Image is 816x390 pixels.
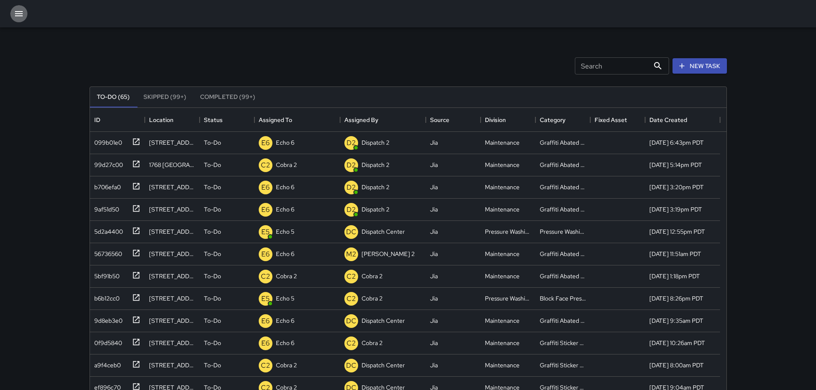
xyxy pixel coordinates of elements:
div: 0f9d5840 [91,335,122,347]
div: 421 14th Street [149,183,195,191]
p: E5 [261,227,270,237]
div: Maintenance [485,316,520,325]
p: To-Do [204,227,221,236]
div: 9/22/2025, 1:18pm PDT [649,272,700,280]
div: 5bf91b50 [91,268,120,280]
p: To-Do [204,138,221,147]
div: Graffiti Abated Large [540,272,586,280]
p: D2 [347,138,356,148]
p: Echo 5 [276,227,294,236]
div: 9/24/2025, 6:43pm PDT [649,138,704,147]
div: Category [540,108,565,132]
div: Source [430,108,449,132]
div: Pressure Washing Hotspot List Completed [540,227,586,236]
p: E6 [261,138,270,148]
div: 1309 Franklin Street [149,316,195,325]
p: [PERSON_NAME] 2 [362,250,415,258]
div: 9d8eb3e0 [91,313,123,325]
p: Cobra 2 [362,339,383,347]
p: E6 [261,316,270,326]
p: Dispatch Center [362,227,405,236]
p: Dispatch 2 [362,161,389,169]
div: Maintenance [485,138,520,147]
div: 9/15/2025, 8:00am PDT [649,361,704,369]
div: Assigned By [344,108,378,132]
div: Graffiti Abated Large [540,138,586,147]
p: Echo 6 [276,138,294,147]
p: To-Do [204,205,221,214]
div: 440 11th Street [149,138,195,147]
p: Echo 6 [276,316,294,325]
p: C2 [347,294,356,304]
div: 1901 Franklin Street [149,250,195,258]
p: C2 [347,338,356,348]
div: Maintenance [485,339,520,347]
div: Maintenance [485,272,520,280]
div: 9af51d50 [91,202,119,214]
p: E6 [261,205,270,215]
div: Assigned To [259,108,292,132]
div: 1768 Broadway [149,161,195,169]
p: Echo 6 [276,339,294,347]
div: Jia [430,272,438,280]
div: Graffiti Abated Large [540,250,586,258]
div: Division [481,108,535,132]
div: Maintenance [485,183,520,191]
div: 9/23/2025, 11:51am PDT [649,250,701,258]
div: Status [200,108,254,132]
p: E6 [261,249,270,259]
p: E6 [261,182,270,193]
p: D2 [347,205,356,215]
div: 9/20/2025, 8:26pm PDT [649,294,703,303]
div: b6b12cc0 [91,291,120,303]
div: Graffiti Sticker Abated Small [540,339,586,347]
p: Cobra 2 [276,272,297,280]
div: Location [145,108,200,132]
button: New Task [673,58,727,74]
p: Cobra 2 [276,161,297,169]
div: Jia [430,227,438,236]
div: 421 14th Street [149,205,195,214]
div: 9/24/2025, 5:14pm PDT [649,161,702,169]
div: 35 Grand Avenue [149,294,195,303]
div: 5d2a4400 [91,224,123,236]
div: Maintenance [485,361,520,369]
p: To-Do [204,294,221,303]
div: ID [94,108,100,132]
div: 9/24/2025, 3:19pm PDT [649,205,702,214]
div: Location [149,108,173,132]
p: C2 [261,360,270,371]
p: DC [346,227,356,237]
div: 449 23rd Street [149,339,195,347]
p: E5 [261,294,270,304]
div: Graffiti Abated Large [540,183,586,191]
div: Jia [430,294,438,303]
p: To-Do [204,316,221,325]
div: Jia [430,361,438,369]
p: Echo 6 [276,183,294,191]
div: 9/19/2025, 9:35am PDT [649,316,703,325]
p: To-Do [204,250,221,258]
div: 415 24th Street [149,272,195,280]
p: DC [346,316,356,326]
p: Dispatch 2 [362,183,389,191]
div: Division [485,108,506,132]
div: Block Face Pressure Washed [540,294,586,303]
div: Assigned To [254,108,340,132]
div: b706efa0 [91,179,121,191]
div: Status [204,108,223,132]
div: Category [535,108,590,132]
p: D2 [347,182,356,193]
p: To-Do [204,339,221,347]
div: Jia [430,161,438,169]
p: To-Do [204,272,221,280]
p: M2 [346,249,356,259]
p: Echo 6 [276,205,294,214]
p: Dispatch Center [362,316,405,325]
div: Maintenance [485,161,520,169]
div: Source [426,108,481,132]
p: Echo 6 [276,250,294,258]
div: Fixed Asset [590,108,645,132]
p: To-Do [204,183,221,191]
p: To-Do [204,161,221,169]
